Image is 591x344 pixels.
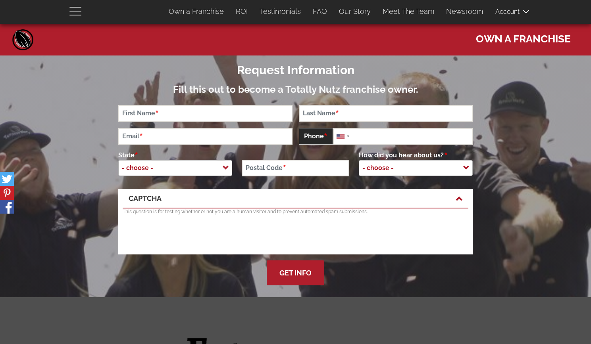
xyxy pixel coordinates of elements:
[118,84,473,95] h3: Fill this out to become a Totally Nutz franchise owner.
[163,3,230,20] a: Own a Franchise
[267,260,324,285] button: Get Info
[11,28,35,52] a: Home
[333,3,377,20] a: Our Story
[118,151,139,159] span: State
[299,105,473,122] input: Last Name
[333,128,352,144] div: United States: +1
[123,219,243,250] iframe: reCAPTCHA
[359,151,448,159] span: How did you hear about us?
[129,193,462,204] a: CAPTCHA
[299,128,333,145] span: Phone
[230,3,254,20] a: ROI
[118,128,293,145] input: Email
[377,3,440,20] a: Meet The Team
[118,160,232,176] span: - choose -
[118,105,293,122] input: First Name
[242,160,349,176] input: Postal Code
[440,3,489,20] a: Newsroom
[123,208,468,215] p: This question is for testing whether or not you are a human visitor and to prevent automated spam...
[307,3,333,20] a: FAQ
[359,160,473,176] span: - choose -
[254,3,307,20] a: Testimonials
[118,63,473,76] h2: Request Information
[359,160,402,176] span: - choose -
[119,160,161,176] span: - choose -
[476,29,571,46] span: Own a Franchise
